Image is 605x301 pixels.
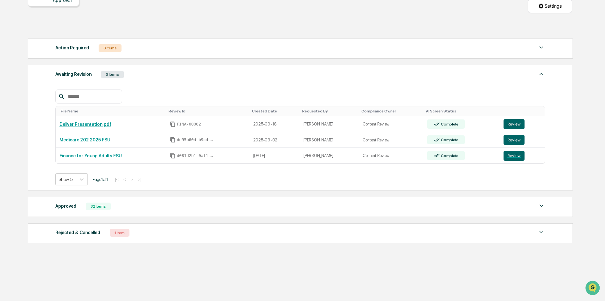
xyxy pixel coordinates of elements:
[136,177,143,182] button: >|
[59,122,111,127] a: Deliver Presentation.pdf
[504,151,541,161] a: Review
[108,51,116,58] button: Start new chat
[13,92,40,99] span: Data Lookup
[505,109,542,113] div: Toggle SortBy
[101,71,124,78] div: 3 Items
[359,132,424,148] td: Content Review
[504,135,525,145] button: Review
[6,13,116,24] p: How can we help?
[538,228,545,236] img: caret
[22,49,104,55] div: Start new chat
[169,109,247,113] div: Toggle SortBy
[504,119,541,129] a: Review
[538,202,545,210] img: caret
[129,177,135,182] button: >
[59,153,122,158] a: Finance for Young Adults FSU
[249,148,300,163] td: [DATE]
[300,148,359,163] td: [PERSON_NAME]
[300,116,359,132] td: [PERSON_NAME]
[170,121,176,127] span: Copy Id
[252,109,297,113] div: Toggle SortBy
[99,44,122,52] div: 0 Items
[110,229,129,237] div: 1 Item
[6,93,11,98] div: 🔎
[13,80,41,87] span: Preclearance
[86,203,111,210] div: 32 Items
[440,154,458,158] div: Complete
[55,44,89,52] div: Action Required
[538,70,545,78] img: caret
[177,122,201,127] span: FINA-00002
[44,78,81,89] a: 🗄️Attestations
[46,81,51,86] div: 🗄️
[426,109,497,113] div: Toggle SortBy
[45,108,77,113] a: Powered byPylon
[59,137,110,142] a: Medicare 202 2025 FSU
[177,153,215,158] span: d081d2b1-0af1-4b36-ab0f-ef172fd124a0
[55,202,76,210] div: Approved
[170,153,176,159] span: Copy Id
[440,122,458,126] div: Complete
[55,228,100,237] div: Rejected & Cancelled
[504,119,525,129] button: Review
[361,109,421,113] div: Toggle SortBy
[302,109,356,113] div: Toggle SortBy
[6,81,11,86] div: 🖐️
[170,137,176,143] span: Copy Id
[504,151,525,161] button: Review
[504,135,541,145] a: Review
[63,108,77,113] span: Pylon
[22,55,80,60] div: We're available if you need us!
[249,132,300,148] td: 2025-09-02
[52,80,79,87] span: Attestations
[585,280,602,297] iframe: Open customer support
[538,44,545,51] img: caret
[359,148,424,163] td: Content Review
[61,109,163,113] div: Toggle SortBy
[55,70,92,78] div: Awaiting Revision
[113,177,121,182] button: |<
[440,138,458,142] div: Complete
[4,90,43,101] a: 🔎Data Lookup
[6,49,18,60] img: 1746055101610-c473b297-6a78-478c-a979-82029cc54cd1
[4,78,44,89] a: 🖐️Preclearance
[93,177,108,182] span: Page 1 of 1
[249,116,300,132] td: 2025-09-16
[300,132,359,148] td: [PERSON_NAME]
[359,116,424,132] td: Content Review
[122,177,128,182] button: <
[177,137,215,142] span: de95b60d-b9cd-4e31-baef-969a89fbc52c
